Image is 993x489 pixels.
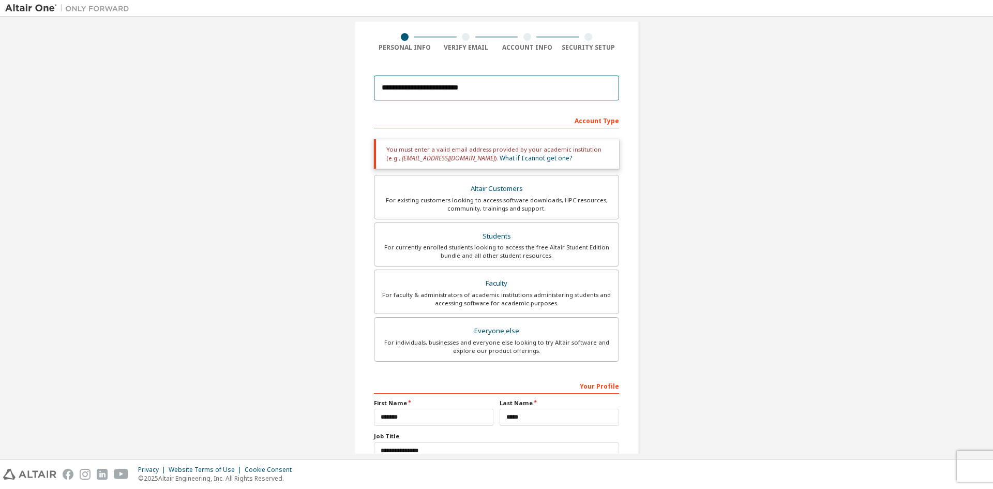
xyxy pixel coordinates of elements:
div: Altair Customers [381,182,612,196]
div: Everyone else [381,324,612,338]
div: For existing customers looking to access software downloads, HPC resources, community, trainings ... [381,196,612,213]
div: For individuals, businesses and everyone else looking to try Altair software and explore our prod... [381,338,612,355]
span: [EMAIL_ADDRESS][DOMAIN_NAME] [402,154,495,162]
div: For currently enrolled students looking to access the free Altair Student Edition bundle and all ... [381,243,612,260]
img: instagram.svg [80,469,91,480]
div: Personal Info [374,43,435,52]
div: Your Profile [374,377,619,394]
img: facebook.svg [63,469,73,480]
div: For faculty & administrators of academic institutions administering students and accessing softwa... [381,291,612,307]
div: Account Type [374,112,619,128]
label: First Name [374,399,493,407]
img: Altair One [5,3,134,13]
div: Security Setup [558,43,620,52]
img: youtube.svg [114,469,129,480]
div: Cookie Consent [245,466,298,474]
div: You must enter a valid email address provided by your academic institution (e.g., ). [374,139,619,169]
div: Students [381,229,612,244]
div: Website Terms of Use [169,466,245,474]
div: Account Info [496,43,558,52]
img: linkedin.svg [97,469,108,480]
p: © 2025 Altair Engineering, Inc. All Rights Reserved. [138,474,298,483]
div: Privacy [138,466,169,474]
div: Verify Email [435,43,497,52]
a: What if I cannot get one? [500,154,572,162]
label: Last Name [500,399,619,407]
label: Job Title [374,432,619,440]
div: Faculty [381,276,612,291]
img: altair_logo.svg [3,469,56,480]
